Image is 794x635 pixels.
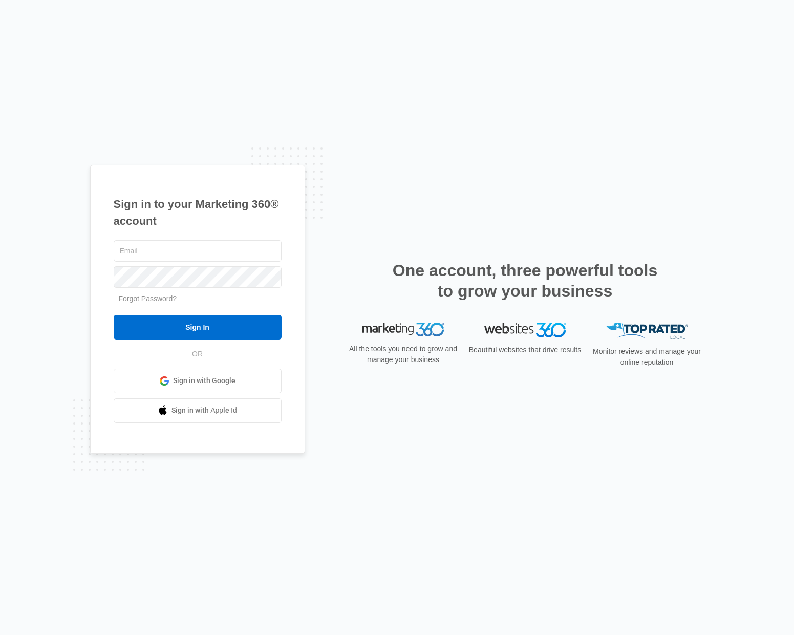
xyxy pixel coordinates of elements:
[185,349,210,359] span: OR
[346,344,461,365] p: All the tools you need to grow and manage your business
[114,398,282,423] a: Sign in with Apple Id
[606,323,688,340] img: Top Rated Local
[173,375,235,386] span: Sign in with Google
[119,294,177,303] a: Forgot Password?
[390,260,661,301] h2: One account, three powerful tools to grow your business
[114,369,282,393] a: Sign in with Google
[362,323,444,337] img: Marketing 360
[114,196,282,229] h1: Sign in to your Marketing 360® account
[171,405,237,416] span: Sign in with Apple Id
[484,323,566,337] img: Websites 360
[590,346,704,368] p: Monitor reviews and manage your online reputation
[114,315,282,340] input: Sign In
[114,240,282,262] input: Email
[468,345,583,355] p: Beautiful websites that drive results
